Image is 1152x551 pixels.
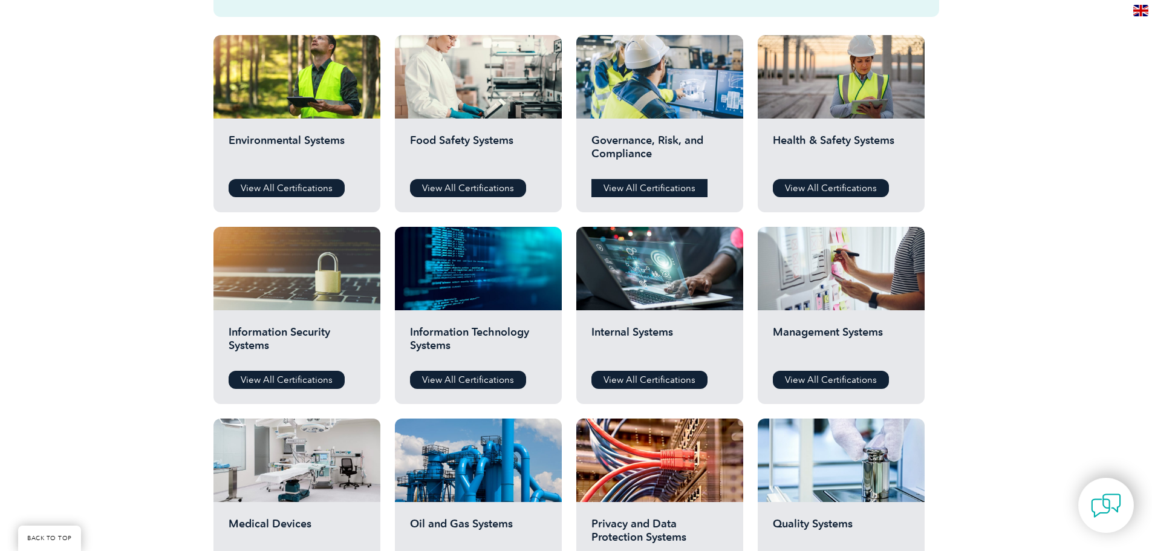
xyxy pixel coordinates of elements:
h2: Environmental Systems [229,134,365,170]
a: View All Certifications [591,179,708,197]
h2: Food Safety Systems [410,134,547,170]
a: View All Certifications [410,371,526,389]
a: BACK TO TOP [18,526,81,551]
a: View All Certifications [773,371,889,389]
h2: Management Systems [773,325,910,362]
h2: Information Security Systems [229,325,365,362]
a: View All Certifications [229,179,345,197]
h2: Health & Safety Systems [773,134,910,170]
h2: Information Technology Systems [410,325,547,362]
h2: Internal Systems [591,325,728,362]
img: en [1133,5,1148,16]
h2: Governance, Risk, and Compliance [591,134,728,170]
a: View All Certifications [773,179,889,197]
a: View All Certifications [591,371,708,389]
a: View All Certifications [410,179,526,197]
a: View All Certifications [229,371,345,389]
img: contact-chat.png [1091,491,1121,521]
